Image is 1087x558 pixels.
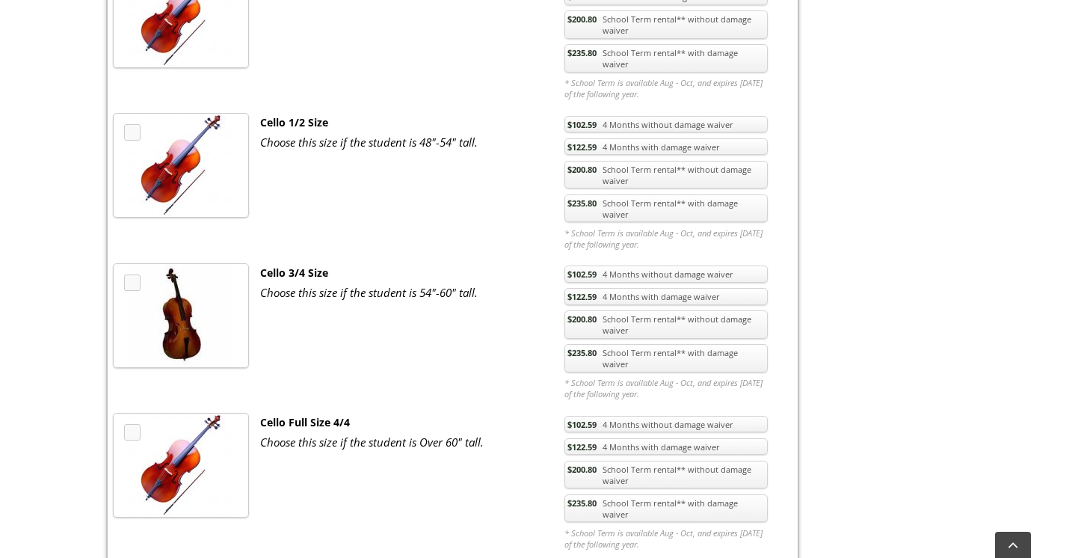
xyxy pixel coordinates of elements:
[567,141,597,153] span: $122.59
[567,291,597,302] span: $122.59
[567,347,597,358] span: $235.80
[564,438,768,456] a: $122.594 Months with damage waiver
[260,413,543,432] div: Cello Full Size 4/4
[129,264,233,367] img: th_1fc34dab4bdaff02a3697e89cb8f30dd_1340462339CelloThreeQtr..jpg
[564,10,768,39] a: $200.80School Term rental** without damage waiver
[567,197,597,209] span: $235.80
[564,310,768,339] a: $200.80School Term rental** without damage waiver
[567,164,597,175] span: $200.80
[564,527,768,550] em: * School Term is available Aug - Oct, and expires [DATE] of the following year.
[564,344,768,372] a: $235.80School Term rental** with damage waiver
[124,424,141,441] a: MP3 Clip
[567,313,597,325] span: $200.80
[567,464,597,475] span: $200.80
[564,44,768,73] a: $235.80School Term rental** with damage waiver
[564,116,768,133] a: $102.594 Months without damage waiver
[564,194,768,223] a: $235.80School Term rental** with damage waiver
[567,497,597,509] span: $235.80
[567,419,597,430] span: $102.59
[260,135,478,150] em: Choose this size if the student is 48"-54" tall.
[260,285,478,300] em: Choose this size if the student is 54"-60" tall.
[260,263,543,283] div: Cello 3/4 Size
[567,441,597,453] span: $122.59
[124,275,141,291] a: MP3 Clip
[564,416,768,433] a: $102.594 Months without damage waiver
[564,227,768,250] em: * School Term is available Aug - Oct, and expires [DATE] of the following year.
[129,414,233,517] img: th_1fc34dab4bdaff02a3697e89cb8f30dd_1344874413Cello.jpg
[260,113,543,132] div: Cello 1/2 Size
[564,494,768,523] a: $235.80School Term rental** with damage waiver
[564,161,768,189] a: $200.80School Term rental** without damage waiver
[567,13,597,25] span: $200.80
[567,119,597,130] span: $102.59
[564,377,768,399] em: * School Term is available Aug - Oct, and expires [DATE] of the following year.
[564,461,768,489] a: $200.80School Term rental** without damage waiver
[567,269,597,280] span: $102.59
[129,114,233,217] img: th_1fc34dab4bdaff02a3697e89cb8f30dd_1340461930Cello.jpg
[567,47,597,58] span: $235.80
[564,288,768,305] a: $122.594 Months with damage waiver
[564,266,768,283] a: $102.594 Months without damage waiver
[564,138,768,156] a: $122.594 Months with damage waiver
[564,77,768,99] em: * School Term is available Aug - Oct, and expires [DATE] of the following year.
[260,435,484,450] em: Choose this size if the student is Over 60" tall.
[124,124,141,141] a: MP3 Clip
